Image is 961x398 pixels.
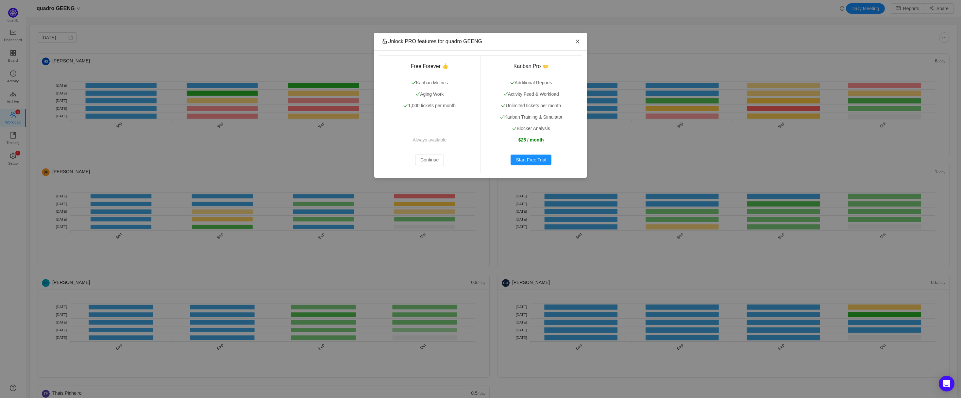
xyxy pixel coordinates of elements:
p: Aging Work [387,91,473,98]
div: Open Intercom Messenger [939,376,954,391]
p: Always available [387,137,473,143]
i: icon: check [512,126,517,131]
button: Continue [415,155,444,165]
i: icon: check [403,103,408,108]
button: Start Free Trial [511,155,551,165]
i: icon: check [500,115,504,119]
p: Kanban Metrics [387,79,473,86]
i: icon: check [412,80,416,85]
h3: Kanban Pro 🤝 [488,63,574,70]
p: Blocker Analysis [488,125,574,132]
strong: $25 / month [518,137,544,142]
i: icon: check [415,92,420,96]
i: icon: check [503,92,508,96]
span: Unlock PRO features for quadro GEENG [382,39,482,44]
p: Kanban Training & Simulator [488,114,574,121]
h3: Free Forever 👍 [387,63,473,70]
span: 1,000 tickets per month [403,103,456,108]
i: icon: close [575,39,580,44]
p: Additional Reports [488,79,574,86]
p: Unlimited tickets per month [488,102,574,109]
p: Activity Feed & Workload [488,91,574,98]
i: icon: unlock [382,39,387,44]
i: icon: check [501,103,506,108]
i: icon: check [510,80,515,85]
button: Close [568,33,587,51]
